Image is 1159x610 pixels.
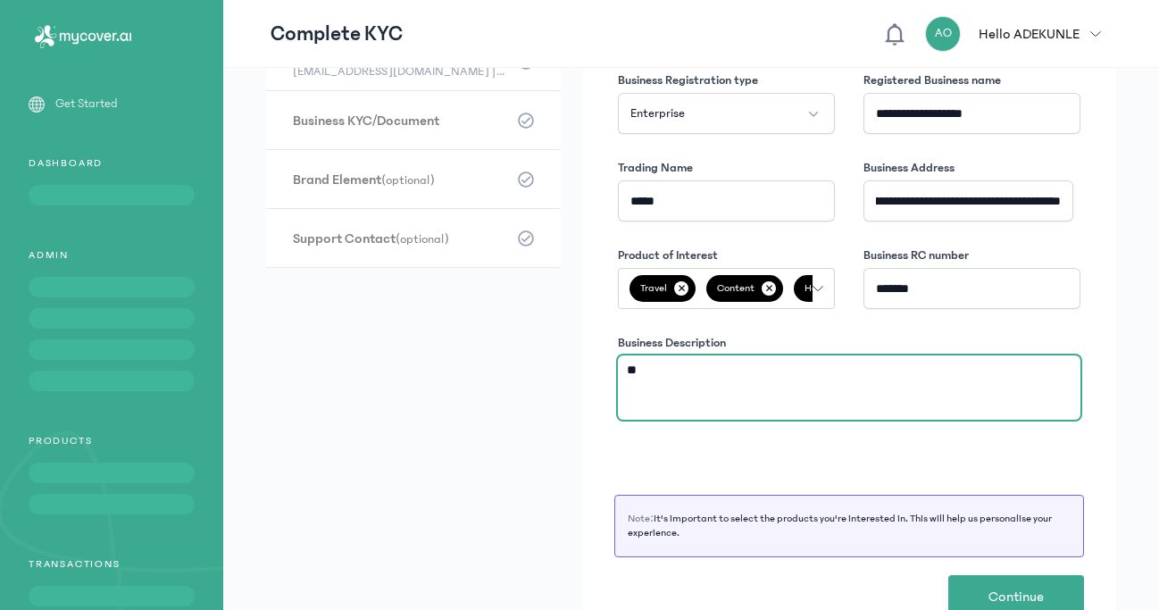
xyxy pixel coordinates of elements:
label: Business Address [863,159,955,177]
button: AOHello ADEKUNLE [925,16,1112,52]
label: Trading Name [618,159,693,177]
span: Content [706,275,783,302]
label: Business RC number [863,247,969,264]
span: It's important to select the products you're interested in. This will help us personalise your ex... [628,513,1052,539]
span: Travel [630,275,696,302]
label: Business Description [618,334,726,352]
label: Product of Interest [618,247,718,264]
span: [EMAIL_ADDRESS][DOMAIN_NAME] || 08050991312 [293,61,507,82]
h3: Business KYC/Document [293,111,507,130]
label: Business Registration type [618,71,758,89]
span: Health [794,275,864,302]
label: Registered Business name [863,71,1001,89]
p: Hello ADEKUNLE [979,23,1080,45]
span: (optional) [396,232,449,247]
div: AO [925,16,961,52]
p: ✕ [762,281,776,296]
h3: Brand Element [293,170,507,189]
span: Enterprise [630,104,685,122]
span: Continue [988,586,1044,607]
span: (optional) [381,173,435,188]
p: Get Started [55,95,118,113]
p: Note: [628,512,1071,540]
p: ✕ [674,281,688,296]
h3: Support Contact [293,229,507,248]
button: Travel✕Content✕Health [618,268,835,309]
button: Enterprise [618,93,835,134]
p: Complete KYC [271,20,403,48]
